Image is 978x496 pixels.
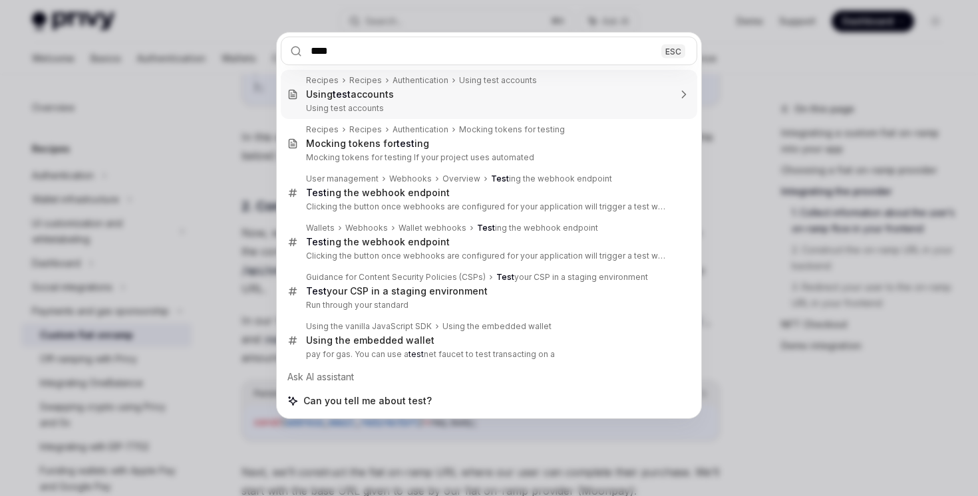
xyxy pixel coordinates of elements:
[408,349,424,359] b: test
[306,236,450,248] div: ing the webhook endpoint
[306,300,669,310] p: Run through your standard
[349,75,382,86] div: Recipes
[306,236,327,247] b: Test
[459,75,537,86] div: Using test accounts
[393,124,448,135] div: Authentication
[306,285,327,297] b: Test
[345,223,388,233] div: Webhooks
[306,201,669,212] p: Clicking the button once webhooks are configured for your application will trigger a test webhook (
[306,75,339,86] div: Recipes
[306,272,486,283] div: Guidance for Content Security Policies (CSPs)
[491,174,612,184] div: ing the webhook endpoint
[306,187,327,198] b: Test
[306,152,669,163] p: Mocking tokens for testing If your project uses automated
[399,223,466,233] div: Wallet webhooks
[349,124,382,135] div: Recipes
[306,103,669,114] p: Using test accounts
[306,124,339,135] div: Recipes
[306,187,450,199] div: ing the webhook endpoint
[333,88,351,100] b: test
[661,44,685,58] div: ESC
[306,223,335,233] div: Wallets
[477,223,598,233] div: ing the webhook endpoint
[442,321,552,332] div: Using the embedded wallet
[491,174,509,184] b: Test
[496,272,514,282] b: Test
[442,174,480,184] div: Overview
[306,174,379,184] div: User management
[306,138,429,150] div: Mocking tokens for ing
[397,138,414,149] b: test
[306,251,669,261] p: Clicking the button once webhooks are configured for your application will trigger a test webhook (
[389,174,432,184] div: Webhooks
[281,365,697,389] div: Ask AI assistant
[306,321,432,332] div: Using the vanilla JavaScript SDK
[477,223,495,233] b: Test
[393,75,448,86] div: Authentication
[496,272,648,283] div: your CSP in a staging environment
[459,124,565,135] div: Mocking tokens for testing
[303,394,432,408] span: Can you tell me about test?
[306,334,434,346] div: Using the embedded wallet
[306,285,488,297] div: your CSP in a staging environment
[306,349,669,360] p: pay for gas. You can use a net faucet to test transacting on a
[306,88,394,100] div: Using accounts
